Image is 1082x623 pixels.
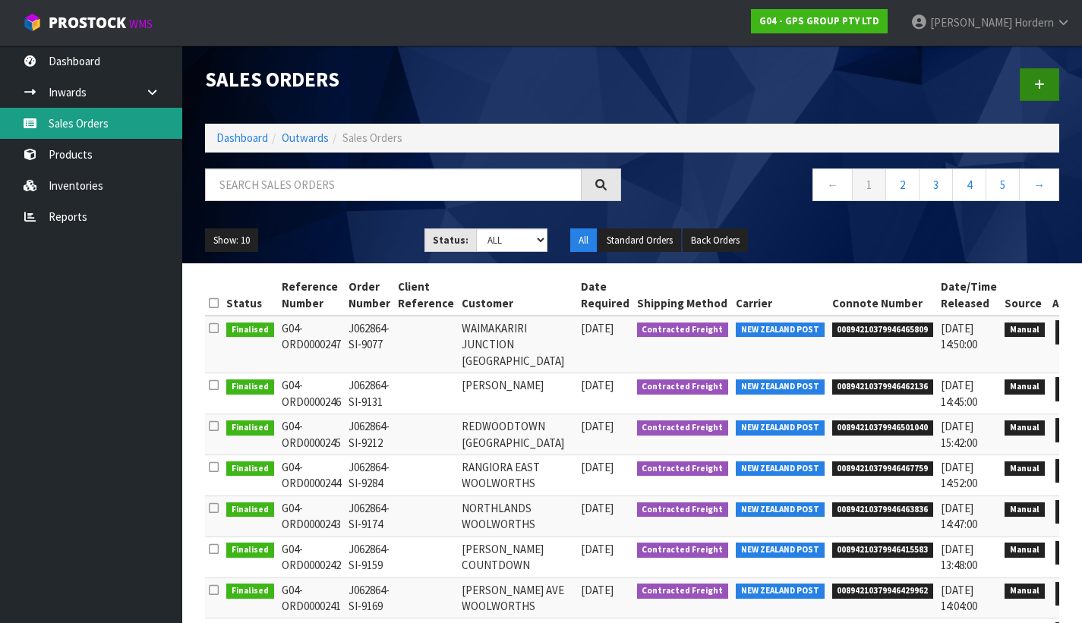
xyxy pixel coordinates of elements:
td: G04-ORD0000243 [278,496,345,536]
span: Contracted Freight [637,543,729,558]
span: 00894210379946501040 [832,420,934,436]
span: Manual [1005,461,1045,477]
a: 2 [885,168,920,201]
td: J062864-SI-9159 [345,536,394,577]
a: Outwards [282,131,329,145]
th: Source [1001,275,1049,316]
small: WMS [129,17,153,31]
span: Manual [1005,543,1045,558]
th: Order Number [345,275,394,316]
td: J062864-SI-9131 [345,373,394,414]
span: Finalised [226,379,274,395]
span: [DATE] [581,321,614,335]
span: NEW ZEALAND POST [736,584,825,599]
span: [DATE] [581,378,614,392]
td: J062864-SI-9077 [345,316,394,373]
td: G04-ORD0000241 [278,577,345,618]
span: [DATE] [581,419,614,433]
span: 00894210379946467759 [832,461,934,477]
th: Reference Number [278,275,345,316]
span: NEW ZEALAND POST [736,461,825,477]
span: NEW ZEALAND POST [736,420,825,436]
span: [DATE] [581,501,614,515]
td: NORTHLANDS WOOLWORTHS [458,496,577,536]
span: [DATE] [581,583,614,597]
td: [PERSON_NAME] AVE WOOLWORTHS [458,577,577,618]
span: Sales Orders [342,131,402,145]
td: [PERSON_NAME] COUNTDOWN [458,536,577,577]
strong: Status: [433,234,468,247]
span: [DATE] 14:45:00 [941,378,977,408]
td: WAIMAKARIRI JUNCTION [GEOGRAPHIC_DATA] [458,316,577,373]
span: [DATE] 13:48:00 [941,542,977,572]
a: 3 [919,168,953,201]
td: J062864-SI-9212 [345,414,394,455]
span: 00894210379946462136 [832,379,934,395]
span: Finalised [226,420,274,436]
span: Contracted Freight [637,420,729,436]
span: 00894210379946415583 [832,543,934,558]
td: G04-ORD0000244 [278,455,345,496]
th: Status [222,275,278,316]
span: [DATE] [581,460,614,474]
a: 4 [952,168,986,201]
th: Date Required [577,275,633,316]
span: Contracted Freight [637,379,729,395]
span: Manual [1005,502,1045,518]
span: [DATE] 14:47:00 [941,501,977,531]
span: [DATE] [581,542,614,556]
td: J062864-SI-9284 [345,455,394,496]
td: G04-ORD0000245 [278,414,345,455]
span: Manual [1005,323,1045,338]
span: Contracted Freight [637,461,729,477]
td: RANGIORA EAST WOOLWORTHS [458,455,577,496]
a: Dashboard [216,131,268,145]
span: Contracted Freight [637,323,729,338]
span: NEW ZEALAND POST [736,502,825,518]
nav: Page navigation [644,168,1060,206]
button: All [570,228,597,253]
button: Show: 10 [205,228,258,253]
span: 00894210379946463836 [832,502,934,518]
a: 1 [852,168,886,201]
span: Finalised [226,543,274,558]
a: 5 [986,168,1020,201]
span: 00894210379946465809 [832,323,934,338]
span: [DATE] 14:52:00 [941,460,977,490]
span: Finalised [226,461,274,477]
span: [PERSON_NAME] [930,15,1012,30]
span: Finalised [226,584,274,599]
td: G04-ORD0000242 [278,536,345,577]
strong: G04 - GPS GROUP PTY LTD [759,14,879,27]
span: Manual [1005,584,1045,599]
span: Hordern [1014,15,1054,30]
span: NEW ZEALAND POST [736,379,825,395]
td: G04-ORD0000246 [278,373,345,414]
span: Contracted Freight [637,584,729,599]
span: [DATE] 14:04:00 [941,583,977,613]
span: Finalised [226,502,274,518]
span: Finalised [226,323,274,338]
th: Date/Time Released [937,275,1001,316]
span: NEW ZEALAND POST [736,323,825,338]
img: cube-alt.png [23,13,42,32]
td: G04-ORD0000247 [278,316,345,373]
span: 00894210379946429962 [832,584,934,599]
th: Customer [458,275,577,316]
span: Contracted Freight [637,502,729,518]
button: Back Orders [683,228,748,253]
th: Carrier [732,275,828,316]
span: NEW ZEALAND POST [736,543,825,558]
td: J062864-SI-9169 [345,577,394,618]
th: Shipping Method [633,275,733,316]
a: ← [812,168,853,201]
span: [DATE] 14:50:00 [941,321,977,351]
span: [DATE] 15:42:00 [941,419,977,449]
td: J062864-SI-9174 [345,496,394,536]
td: REDWOODTOWN [GEOGRAPHIC_DATA] [458,414,577,455]
th: Connote Number [828,275,938,316]
span: Manual [1005,379,1045,395]
span: Manual [1005,420,1045,436]
span: ProStock [49,13,126,33]
button: Standard Orders [598,228,681,253]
